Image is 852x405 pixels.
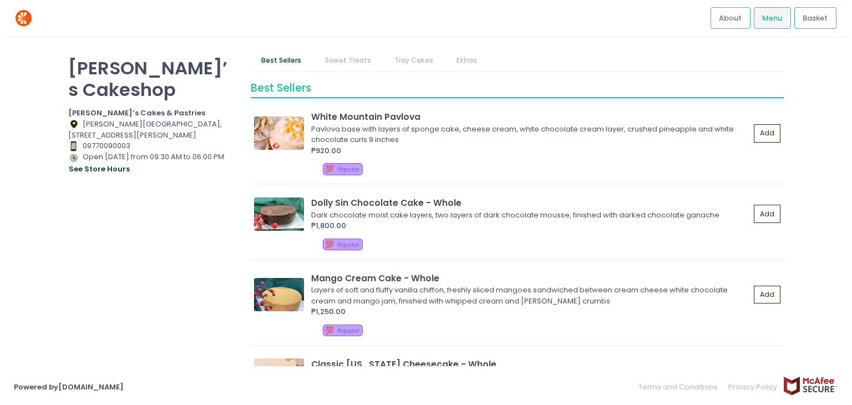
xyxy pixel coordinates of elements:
span: About [719,13,742,24]
img: Mango Cream Cake - Whole [254,278,304,311]
a: Menu [754,7,791,28]
span: Best Sellers [251,80,311,95]
div: Layers of soft and fluffy vanilla chiffon, freshly sliced mangoes sandwiched between cream cheese... [311,285,747,306]
span: Menu [762,13,782,24]
a: Extras [446,50,488,71]
span: 💯 [325,325,334,336]
img: logo [14,8,33,28]
p: [PERSON_NAME]’s Cakeshop [68,57,237,100]
img: White Mountain Pavlova [254,117,304,150]
a: Privacy Policy [723,376,783,398]
b: [PERSON_NAME]’s Cakes & Pastries [68,108,205,118]
div: [PERSON_NAME][GEOGRAPHIC_DATA], [STREET_ADDRESS][PERSON_NAME] [68,119,237,141]
div: ₱1,250.00 [311,306,750,317]
div: White Mountain Pavlova [311,110,750,123]
a: Terms and Conditions [638,376,723,398]
div: Pavlova base with layers of sponge cake, cheese cream, white chocolate cream layer, crushed pinea... [311,124,747,145]
span: Popular [337,241,359,249]
div: Open [DATE] from 09:30 AM to 06:00 PM [68,151,237,175]
div: Mango Cream Cake - Whole [311,272,750,285]
a: Tray Cakes [383,50,444,71]
span: 💯 [325,164,334,174]
span: Basket [803,13,828,24]
img: Dolly Sin Chocolate Cake - Whole [254,198,304,231]
div: ₱920.00 [311,145,750,156]
div: Dolly Sin Chocolate Cake - Whole [311,196,750,209]
a: Best Sellers [251,50,312,71]
button: see store hours [68,163,130,175]
div: Dark chocolate moist cake layers, two layers of dark chocolate mousse, finished with darked choco... [311,210,747,221]
div: 09770090003 [68,140,237,151]
span: Popular [337,327,359,335]
button: Add [754,205,780,223]
img: mcafee-secure [783,376,838,396]
a: Powered by[DOMAIN_NAME] [14,382,124,392]
img: Classic New York Cheesecake - Whole [254,358,304,392]
span: 💯 [325,239,334,250]
button: Add [754,286,780,304]
div: ₱1,800.00 [311,220,750,231]
div: Classic [US_STATE] Cheesecake - Whole [311,358,750,371]
a: Sweet Treats [314,50,382,71]
span: Popular [337,165,359,174]
button: Add [754,124,780,143]
a: About [711,7,750,28]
